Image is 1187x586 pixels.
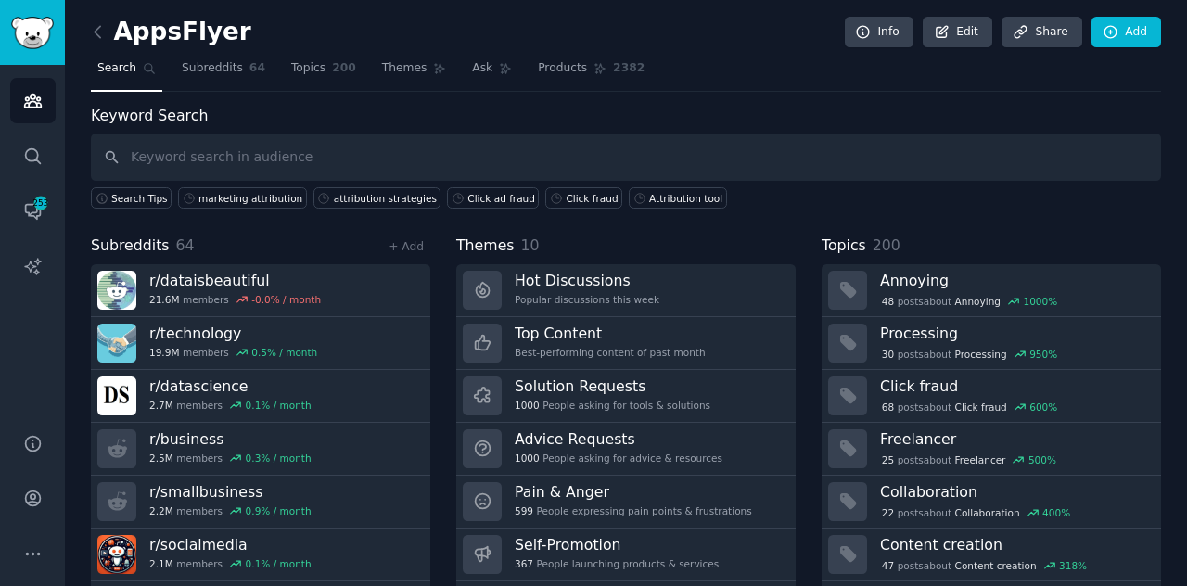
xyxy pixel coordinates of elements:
span: 2.7M [149,399,173,412]
span: Themes [456,235,515,258]
div: People asking for tools & solutions [515,399,710,412]
a: Edit [923,17,992,48]
span: 21.6M [149,293,179,306]
img: dataisbeautiful [97,271,136,310]
div: post s about [880,504,1072,521]
img: technology [97,324,136,363]
h3: r/ technology [149,324,317,343]
h3: Hot Discussions [515,271,659,290]
span: 2.5M [149,452,173,465]
h3: r/ business [149,429,312,449]
h3: Collaboration [880,482,1148,502]
a: Solution Requests1000People asking for tools & solutions [456,370,796,423]
img: socialmedia [97,535,136,574]
span: 25 [882,453,894,466]
div: post s about [880,452,1058,468]
span: 2.2M [149,504,173,517]
img: GummySearch logo [11,17,54,49]
h3: Pain & Anger [515,482,752,502]
a: Topics200 [285,54,363,92]
div: members [149,504,312,517]
span: Search Tips [111,192,168,205]
input: Keyword search in audience [91,134,1161,181]
div: 0.9 % / month [246,504,312,517]
a: Annoying48postsaboutAnnoying1000% [822,264,1161,317]
span: 1000 [515,399,540,412]
div: members [149,346,317,359]
div: 318 % [1059,559,1087,572]
span: 1000 [515,452,540,465]
span: 64 [249,60,265,77]
div: 500 % [1028,453,1056,466]
h3: r/ socialmedia [149,535,312,554]
span: Click fraud [955,401,1007,414]
span: 2382 [613,60,645,77]
a: Themes [376,54,453,92]
button: Search Tips [91,187,172,209]
span: 2.1M [149,557,173,570]
div: post s about [880,293,1059,310]
div: Click fraud [566,192,618,205]
a: Advice Requests1000People asking for advice & resources [456,423,796,476]
a: r/dataisbeautiful21.6Mmembers-0.0% / month [91,264,430,317]
a: + Add [389,240,424,253]
a: Info [845,17,913,48]
a: Search [91,54,162,92]
span: Annoying [955,295,1001,308]
h3: Advice Requests [515,429,722,449]
a: Products2382 [531,54,651,92]
a: attribution strategies [313,187,441,209]
div: Click ad fraud [467,192,535,205]
h3: Self-Promotion [515,535,719,554]
a: Click fraud [545,187,622,209]
a: Subreddits64 [175,54,272,92]
div: -0.0 % / month [251,293,321,306]
div: Popular discussions this week [515,293,659,306]
div: members [149,293,321,306]
span: 68 [882,401,894,414]
a: marketing attribution [178,187,307,209]
h3: Processing [880,324,1148,343]
a: r/datascience2.7Mmembers0.1% / month [91,370,430,423]
a: r/technology19.9Mmembers0.5% / month [91,317,430,370]
span: 367 [515,557,533,570]
div: 0.5 % / month [251,346,317,359]
span: 22 [882,506,894,519]
img: datascience [97,376,136,415]
div: 0.1 % / month [246,399,312,412]
span: 599 [515,504,533,517]
div: 0.3 % / month [246,452,312,465]
a: Ask [466,54,518,92]
h3: Top Content [515,324,706,343]
span: Subreddits [91,235,170,258]
div: marketing attribution [198,192,302,205]
span: 253 [32,197,49,210]
span: Themes [382,60,428,77]
h2: AppsFlyer [91,18,251,47]
div: Best-performing content of past month [515,346,706,359]
span: Search [97,60,136,77]
h3: Freelancer [880,429,1148,449]
a: Pain & Anger599People expressing pain points & frustrations [456,476,796,529]
span: 200 [332,60,356,77]
div: members [149,399,312,412]
a: Attribution tool [629,187,727,209]
span: Collaboration [955,506,1020,519]
h3: r/ datascience [149,376,312,396]
div: post s about [880,399,1059,415]
div: attribution strategies [334,192,437,205]
a: Share [1002,17,1081,48]
div: Attribution tool [649,192,722,205]
span: Ask [472,60,492,77]
a: r/socialmedia2.1Mmembers0.1% / month [91,529,430,581]
h3: Content creation [880,535,1148,554]
span: Freelancer [955,453,1006,466]
label: Keyword Search [91,107,208,124]
a: Click fraud68postsaboutClick fraud600% [822,370,1161,423]
span: 48 [882,295,894,308]
span: Topics [291,60,325,77]
span: Subreddits [182,60,243,77]
a: Freelancer25postsaboutFreelancer500% [822,423,1161,476]
h3: r/ smallbusiness [149,482,312,502]
div: 400 % [1042,506,1070,519]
